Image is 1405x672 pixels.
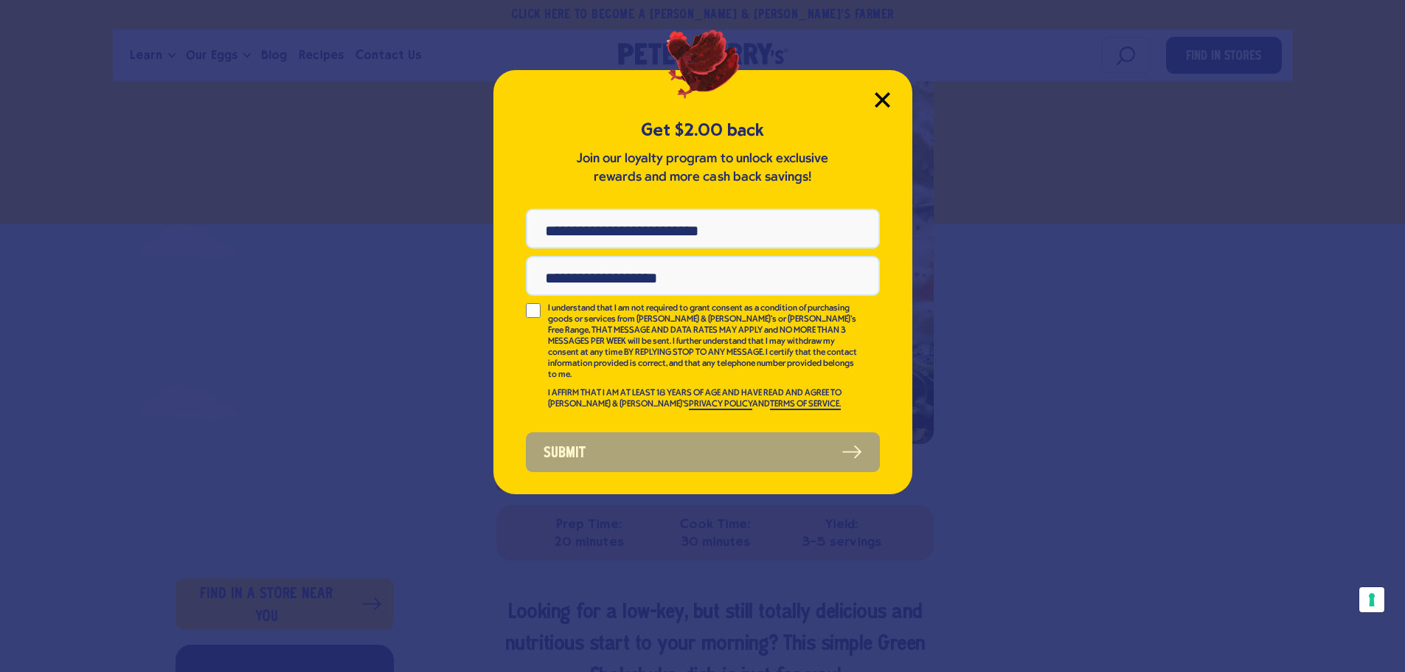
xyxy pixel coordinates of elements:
button: Close Modal [875,92,890,108]
a: TERMS OF SERVICE. [770,400,841,410]
h5: Get $2.00 back [526,118,880,142]
p: I AFFIRM THAT I AM AT LEAST 18 YEARS OF AGE AND HAVE READ AND AGREE TO [PERSON_NAME] & [PERSON_NA... [548,388,859,410]
button: Submit [526,432,880,472]
a: PRIVACY POLICY [689,400,752,410]
input: I understand that I am not required to grant consent as a condition of purchasing goods or servic... [526,303,541,318]
button: Your consent preferences for tracking technologies [1359,587,1384,612]
p: Join our loyalty program to unlock exclusive rewards and more cash back savings! [574,150,832,187]
p: I understand that I am not required to grant consent as a condition of purchasing goods or servic... [548,303,859,381]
